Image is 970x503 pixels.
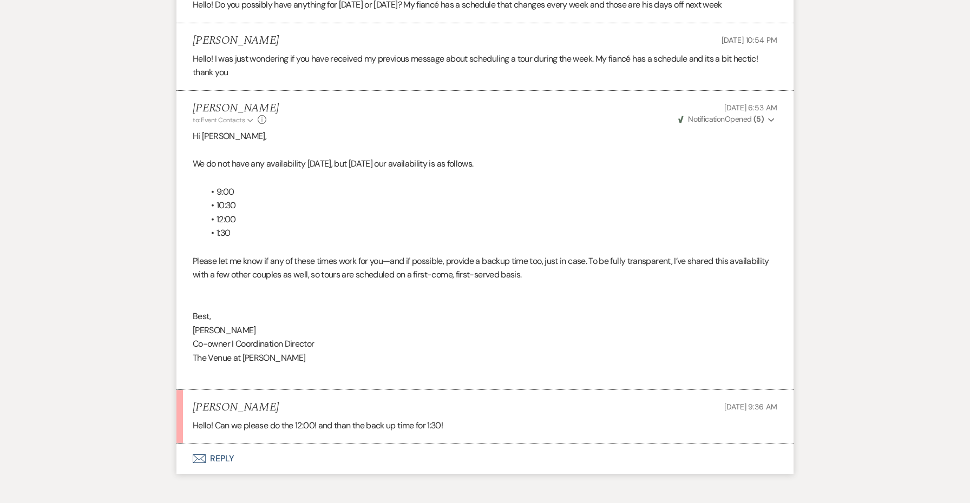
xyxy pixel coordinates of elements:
[204,198,777,213] li: 10:30
[677,114,777,125] button: NotificationOpened (5)
[688,114,724,124] span: Notification
[722,35,777,45] span: [DATE] 10:54 PM
[193,325,256,336] span: [PERSON_NAME]
[204,185,777,199] li: 9:00
[176,444,794,474] button: Reply
[193,129,777,143] p: Hi [PERSON_NAME],
[193,157,777,171] p: We do not have any availability [DATE], but [DATE] our availability is as follows.
[193,34,279,48] h5: [PERSON_NAME]
[193,52,777,80] p: Hello! I was just wondering if you have received my previous message about scheduling a tour duri...
[204,226,777,240] li: 1:30
[724,402,777,412] span: [DATE] 9:36 AM
[193,352,305,363] span: The Venue at [PERSON_NAME]
[193,401,279,414] h5: [PERSON_NAME]
[193,310,211,322] span: Best,
[724,103,777,112] span: [DATE] 6:53 AM
[193,255,769,281] span: Please let me know if any of these times work for you—and if possible, provide a backup time too,...
[753,114,764,124] strong: ( 5 )
[678,114,764,124] span: Opened
[193,115,255,125] button: to: Event Contacts
[193,102,279,115] h5: [PERSON_NAME]
[193,419,777,433] p: Hello! Can we please do the 12:00! and than the back up time for 1:30!
[193,338,314,349] span: Co-owner I Coordination Director
[193,116,245,124] span: to: Event Contacts
[204,213,777,227] li: 12:00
